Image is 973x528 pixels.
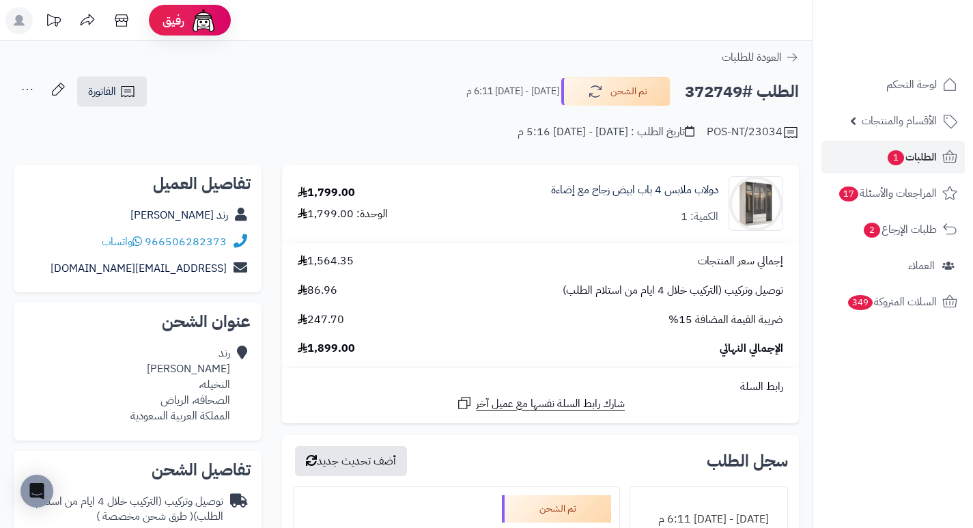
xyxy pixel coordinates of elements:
span: المراجعات والأسئلة [838,184,937,203]
a: دولاب ملابس 4 باب ابيض زجاج مع إضاءة [551,182,718,198]
span: 1 [888,150,904,165]
span: شارك رابط السلة نفسها مع عميل آخر [476,396,625,412]
span: ضريبة القيمة المضافة 15% [668,312,783,328]
div: تم الشحن [502,495,611,523]
span: الأقسام والمنتجات [862,111,937,130]
span: الإجمالي النهائي [720,341,783,357]
a: شارك رابط السلة نفسها مع عميل آخر [456,395,625,412]
a: السلات المتروكة349 [821,286,965,318]
a: الطلبات1 [821,141,965,173]
span: 2 [864,223,880,238]
a: تحديثات المنصة [36,7,70,38]
span: إجمالي سعر المنتجات [698,253,783,269]
span: 247.70 [298,312,344,328]
a: الفاتورة [77,77,147,107]
span: 349 [848,295,873,310]
a: واتساب [102,234,142,250]
span: رفيق [163,12,184,29]
div: تاريخ الطلب : [DATE] - [DATE] 5:16 م [518,124,694,140]
span: ( طرق شحن مخصصة ) [96,508,193,525]
span: 1,899.00 [298,341,355,357]
a: العودة للطلبات [722,49,799,66]
div: 1,799.00 [298,185,355,201]
button: تم الشحن [561,77,671,106]
div: رند [PERSON_NAME] النخيله، الصحافه، الرياض المملكة العربية السعودية [130,346,230,423]
span: طلبات الإرجاع [862,220,937,239]
div: POS-NT/23034 [707,124,799,141]
a: العملاء [821,249,965,282]
h2: تفاصيل الشحن [25,462,251,478]
a: 966506282373 [145,234,227,250]
span: العودة للطلبات [722,49,782,66]
span: الطلبات [886,148,937,167]
button: أضف تحديث جديد [295,446,407,476]
h2: عنوان الشحن [25,314,251,330]
div: الكمية: 1 [681,209,718,225]
span: العملاء [908,256,935,275]
h3: سجل الطلب [707,453,788,469]
span: الفاتورة [88,83,116,100]
span: السلات المتروكة [847,292,937,311]
img: 1742133300-110103010020.1-90x90.jpg [729,176,782,231]
span: لوحة التحكم [886,75,937,94]
span: توصيل وتركيب (التركيب خلال 4 ايام من استلام الطلب) [563,283,783,298]
a: رند [PERSON_NAME] [130,207,228,223]
span: 86.96 [298,283,337,298]
div: الوحدة: 1,799.00 [298,206,388,222]
a: لوحة التحكم [821,68,965,101]
span: 17 [839,186,858,202]
img: ai-face.png [190,7,217,34]
a: المراجعات والأسئلة17 [821,177,965,210]
span: 1,564.35 [298,253,354,269]
small: [DATE] - [DATE] 6:11 م [466,85,559,98]
a: [EMAIL_ADDRESS][DOMAIN_NAME] [51,260,227,277]
a: طلبات الإرجاع2 [821,213,965,246]
img: logo-2.png [880,34,960,63]
div: توصيل وتركيب (التركيب خلال 4 ايام من استلام الطلب) [25,494,223,525]
h2: تفاصيل العميل [25,176,251,192]
div: Open Intercom Messenger [20,475,53,508]
h2: الطلب #372749 [685,78,799,106]
div: رابط السلة [287,379,793,395]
